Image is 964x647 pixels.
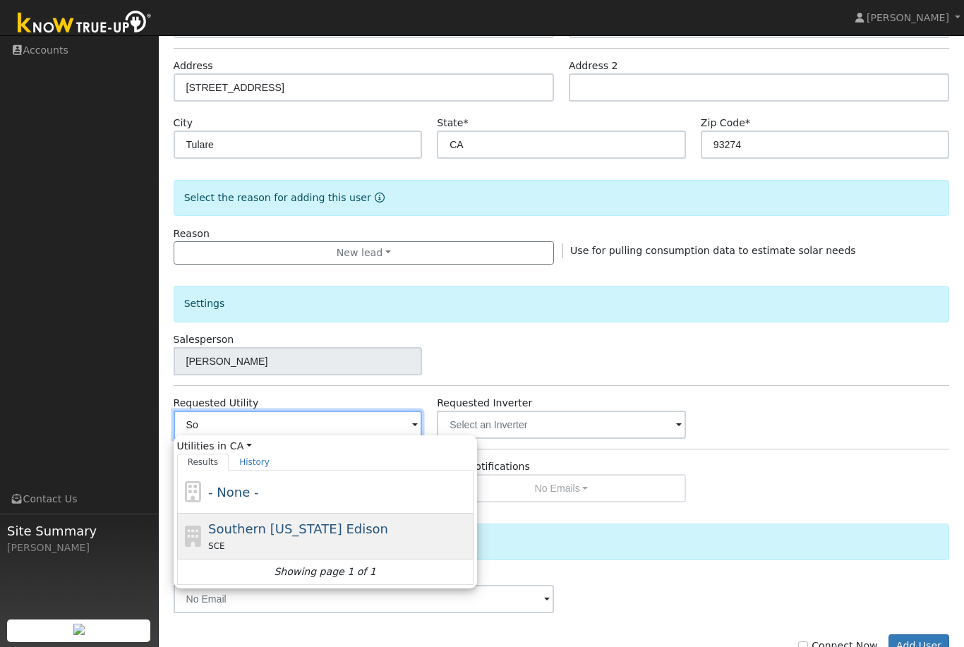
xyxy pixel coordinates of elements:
[437,116,468,131] label: State
[437,411,686,439] input: Select an Inverter
[177,439,474,454] span: Utilities in
[208,541,225,551] span: SCE
[11,8,159,40] img: Know True-Up
[208,485,258,500] span: - None -
[7,521,151,540] span: Site Summary
[174,332,234,347] label: Salesperson
[174,585,554,613] input: No Email
[174,226,210,241] label: Reason
[174,241,554,265] button: New lead
[463,117,468,128] span: Required
[174,524,950,560] div: Actions
[570,245,856,256] span: Use for pulling consumption data to estimate solar needs
[371,192,385,203] a: Reason for new user
[7,540,151,555] div: [PERSON_NAME]
[174,347,423,375] input: Select a User
[569,59,618,73] label: Address 2
[229,454,280,471] a: History
[701,116,750,131] label: Zip Code
[174,286,950,322] div: Settings
[437,396,532,411] label: Requested Inverter
[174,411,423,439] input: Select a Utility
[174,180,950,216] div: Select the reason for adding this user
[73,624,85,635] img: retrieve
[174,396,259,411] label: Requested Utility
[274,564,375,579] i: Showing page 1 of 1
[230,439,252,454] a: CA
[208,521,388,536] span: Southern [US_STATE] Edison
[177,454,229,471] a: Results
[745,117,750,128] span: Required
[174,59,213,73] label: Address
[867,12,949,23] span: [PERSON_NAME]
[174,116,193,131] label: City
[437,459,530,474] label: Email Notifications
